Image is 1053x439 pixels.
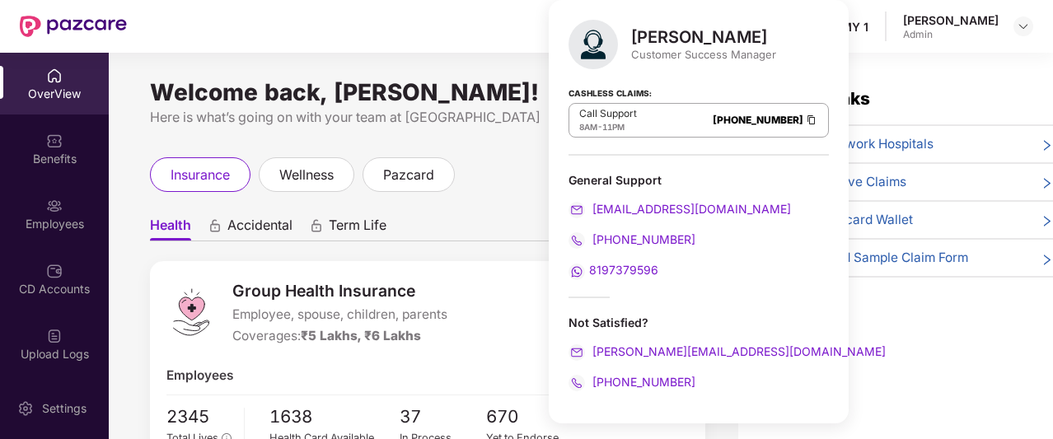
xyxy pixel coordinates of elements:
a: 8197379596 [569,263,658,277]
img: svg+xml;base64,PHN2ZyB4bWxucz0iaHR0cDovL3d3dy53My5vcmcvMjAwMC9zdmciIHdpZHRoPSIyMCIgaGVpZ2h0PSIyMC... [569,202,585,218]
span: wellness [279,165,334,185]
span: Group Health Insurance [232,278,447,303]
span: [PHONE_NUMBER] [589,232,695,246]
img: svg+xml;base64,PHN2ZyBpZD0iQ0RfQWNjb3VudHMiIGRhdGEtbmFtZT0iQ0QgQWNjb3VudHMiIHhtbG5zPSJodHRwOi8vd3... [46,263,63,279]
div: Not Satisfied? [569,315,829,330]
span: 8AM [579,122,597,132]
div: animation [208,218,222,233]
a: [PHONE_NUMBER] [569,375,695,389]
p: Call Support [579,107,637,120]
span: Health [150,217,191,241]
span: [EMAIL_ADDRESS][DOMAIN_NAME] [589,202,791,216]
span: 1638 [269,404,400,431]
div: [PERSON_NAME] [903,12,999,28]
a: [PERSON_NAME][EMAIL_ADDRESS][DOMAIN_NAME] [569,344,886,358]
div: Settings [37,400,91,417]
div: Admin [903,28,999,41]
strong: Cashless Claims: [569,83,652,101]
img: svg+xml;base64,PHN2ZyB4bWxucz0iaHR0cDovL3d3dy53My5vcmcvMjAwMC9zdmciIHdpZHRoPSIyMCIgaGVpZ2h0PSIyMC... [569,344,585,361]
img: svg+xml;base64,PHN2ZyBpZD0iRHJvcGRvd24tMzJ4MzIiIHhtbG5zPSJodHRwOi8vd3d3LnczLm9yZy8yMDAwL3N2ZyIgd2... [1017,20,1030,33]
span: Accidental [227,217,292,241]
span: Employee, spouse, children, parents [232,305,447,325]
div: Here is what’s going on with your team at [GEOGRAPHIC_DATA] [150,107,705,128]
div: Welcome back, [PERSON_NAME]! [150,86,705,99]
span: 11PM [602,122,625,132]
span: right [1041,213,1053,230]
span: ₹5 Lakhs, ₹6 Lakhs [301,328,421,343]
span: 📄 Download Sample Claim Form [771,248,968,268]
span: Employees [166,366,233,385]
img: svg+xml;base64,PHN2ZyB4bWxucz0iaHR0cDovL3d3dy53My5vcmcvMjAwMC9zdmciIHdpZHRoPSIyMCIgaGVpZ2h0PSIyMC... [569,232,585,249]
img: svg+xml;base64,PHN2ZyBpZD0iQmVuZWZpdHMiIHhtbG5zPSJodHRwOi8vd3d3LnczLm9yZy8yMDAwL3N2ZyIgd2lkdGg9Ij... [46,133,63,149]
img: svg+xml;base64,PHN2ZyB4bWxucz0iaHR0cDovL3d3dy53My5vcmcvMjAwMC9zdmciIHhtbG5zOnhsaW5rPSJodHRwOi8vd3... [569,20,618,69]
a: [PHONE_NUMBER] [713,114,803,126]
span: 🏥 View Network Hospitals [771,134,934,154]
span: 8197379596 [589,263,658,277]
div: [PERSON_NAME] [631,27,776,47]
img: svg+xml;base64,PHN2ZyB4bWxucz0iaHR0cDovL3d3dy53My5vcmcvMjAwMC9zdmciIHdpZHRoPSIyMCIgaGVpZ2h0PSIyMC... [569,375,585,391]
img: svg+xml;base64,PHN2ZyBpZD0iVXBsb2FkX0xvZ3MiIGRhdGEtbmFtZT0iVXBsb2FkIExvZ3MiIHhtbG5zPSJodHRwOi8vd3... [46,328,63,344]
img: logo [166,287,216,337]
span: 37 [400,404,487,431]
span: pazcard [383,165,434,185]
img: svg+xml;base64,PHN2ZyB4bWxucz0iaHR0cDovL3d3dy53My5vcmcvMjAwMC9zdmciIHdpZHRoPSIyMCIgaGVpZ2h0PSIyMC... [569,264,585,280]
img: svg+xml;base64,PHN2ZyBpZD0iU2V0dGluZy0yMHgyMCIgeG1sbnM9Imh0dHA6Ly93d3cudzMub3JnLzIwMDAvc3ZnIiB3aW... [17,400,34,417]
img: Clipboard Icon [805,113,818,127]
img: svg+xml;base64,PHN2ZyBpZD0iSG9tZSIgeG1sbnM9Imh0dHA6Ly93d3cudzMub3JnLzIwMDAvc3ZnIiB3aWR0aD0iMjAiIG... [46,68,63,84]
a: [EMAIL_ADDRESS][DOMAIN_NAME] [569,202,791,216]
span: 2345 [166,404,232,431]
a: [PHONE_NUMBER] [569,232,695,246]
div: General Support [569,172,829,188]
span: right [1041,175,1053,192]
div: animation [309,218,324,233]
span: Term Life [329,217,386,241]
span: right [1041,251,1053,268]
span: insurance [171,165,230,185]
div: Not Satisfied? [569,315,829,391]
div: Customer Success Manager [631,47,776,62]
span: [PHONE_NUMBER] [589,375,695,389]
div: View More [771,291,1053,308]
div: Coverages: [232,326,447,346]
div: - [579,120,637,133]
img: New Pazcare Logo [20,16,127,37]
span: 670 [486,404,573,431]
span: [PERSON_NAME][EMAIL_ADDRESS][DOMAIN_NAME] [589,344,886,358]
img: svg+xml;base64,PHN2ZyBpZD0iRW1wbG95ZWVzIiB4bWxucz0iaHR0cDovL3d3dy53My5vcmcvMjAwMC9zdmciIHdpZHRoPS... [46,198,63,214]
div: General Support [569,172,829,280]
span: right [1041,138,1053,154]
